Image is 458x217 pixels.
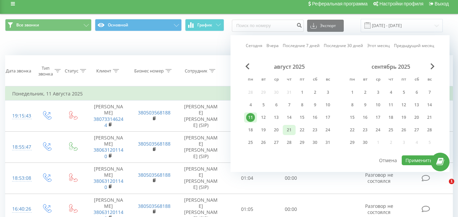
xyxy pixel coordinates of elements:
div: 7 [425,88,434,97]
div: чт 18 сент. 2025 г. [384,112,397,123]
div: 14 [285,113,294,122]
div: Клиент [96,68,111,74]
div: 21 [425,113,434,122]
div: сб 27 сент. 2025 г. [410,125,423,135]
div: 6 [412,88,421,97]
div: вт 2 сент. 2025 г. [359,87,372,97]
div: вт 9 сент. 2025 г. [359,100,372,110]
div: 23 [311,126,319,134]
abbr: вторник [258,75,268,85]
div: 28 [425,126,434,134]
div: 18:55:47 [12,140,26,154]
div: 28 [285,138,294,147]
div: сб 2 авг. 2025 г. [308,87,321,97]
div: вт 16 сент. 2025 г. [359,112,372,123]
td: 01:04 [225,162,269,194]
div: 1 [298,88,306,97]
div: ср 10 сент. 2025 г. [372,100,384,110]
button: Отмена [375,155,401,165]
div: 3 [323,88,332,97]
div: ср 13 авг. 2025 г. [270,112,283,123]
div: Дата звонка [6,68,31,74]
div: сб 30 авг. 2025 г. [308,137,321,148]
div: 27 [412,126,421,134]
div: Статус [65,68,78,74]
div: 22 [348,126,357,134]
div: 21 [285,126,294,134]
div: 16 [361,113,370,122]
div: 8 [348,101,357,109]
div: чт 21 авг. 2025 г. [283,125,296,135]
div: 5 [259,101,268,109]
div: Бизнес номер [134,68,164,74]
a: Последние 30 дней [324,42,363,49]
div: сб 13 сент. 2025 г. [410,100,423,110]
abbr: среда [373,75,383,85]
div: чт 28 авг. 2025 г. [283,137,296,148]
div: август 2025 [244,63,334,70]
td: [PERSON_NAME] [PERSON_NAME] (SIP) [177,132,225,163]
a: 380503568188 [138,109,171,116]
abbr: четверг [386,75,396,85]
td: 00:06 [225,132,269,163]
div: 24 [323,126,332,134]
div: сентябрь 2025 [346,63,436,70]
div: 11 [386,101,395,109]
div: 2 [361,88,370,97]
div: вт 5 авг. 2025 г. [257,100,270,110]
div: вт 23 сент. 2025 г. [359,125,372,135]
a: Последние 7 дней [283,42,320,49]
div: вс 21 сент. 2025 г. [423,112,436,123]
div: вс 31 авг. 2025 г. [321,137,334,148]
div: 7 [285,101,294,109]
a: Вчера [266,42,279,49]
div: Сотрудник [185,68,207,74]
div: пн 1 сент. 2025 г. [346,87,359,97]
div: 19 [259,126,268,134]
div: вс 14 сент. 2025 г. [423,100,436,110]
div: 23 [361,126,370,134]
div: 4 [246,101,255,109]
td: [PERSON_NAME] [86,101,131,132]
div: 30 [361,138,370,147]
div: вс 24 авг. 2025 г. [321,125,334,135]
button: График [185,19,224,31]
div: 16:40:26 [12,202,26,216]
div: 31 [323,138,332,147]
span: Разговор не состоялся [365,172,393,184]
span: Разговор не состоялся [365,203,393,215]
span: График [197,23,212,27]
div: чт 7 авг. 2025 г. [283,100,296,110]
div: пн 22 сент. 2025 г. [346,125,359,135]
div: 20 [412,113,421,122]
div: 12 [259,113,268,122]
div: чт 11 сент. 2025 г. [384,100,397,110]
div: 25 [246,138,255,147]
div: пт 5 сент. 2025 г. [397,87,410,97]
div: сб 20 сент. 2025 г. [410,112,423,123]
div: чт 4 сент. 2025 г. [384,87,397,97]
span: Настройки профиля [379,1,423,6]
div: 9 [311,101,319,109]
a: 380631201140 [94,147,123,159]
td: 00:00 [269,162,313,194]
abbr: суббота [310,75,320,85]
div: 5 [399,88,408,97]
abbr: четверг [284,75,294,85]
div: 30 [311,138,319,147]
div: ср 17 сент. 2025 г. [372,112,384,123]
a: Предыдущий месяц [394,42,434,49]
div: ср 6 авг. 2025 г. [270,100,283,110]
div: 4 [386,88,395,97]
div: пн 11 авг. 2025 г. [244,112,257,123]
td: [PERSON_NAME] [86,162,131,194]
div: 20 [272,126,281,134]
div: вс 3 авг. 2025 г. [321,87,334,97]
div: 6 [272,101,281,109]
div: 13 [272,113,281,122]
span: Реферальная программа [312,1,367,6]
div: 9 [361,101,370,109]
div: ср 20 авг. 2025 г. [270,125,283,135]
div: пт 19 сент. 2025 г. [397,112,410,123]
td: [PERSON_NAME] [PERSON_NAME] (SIP) [177,101,225,132]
